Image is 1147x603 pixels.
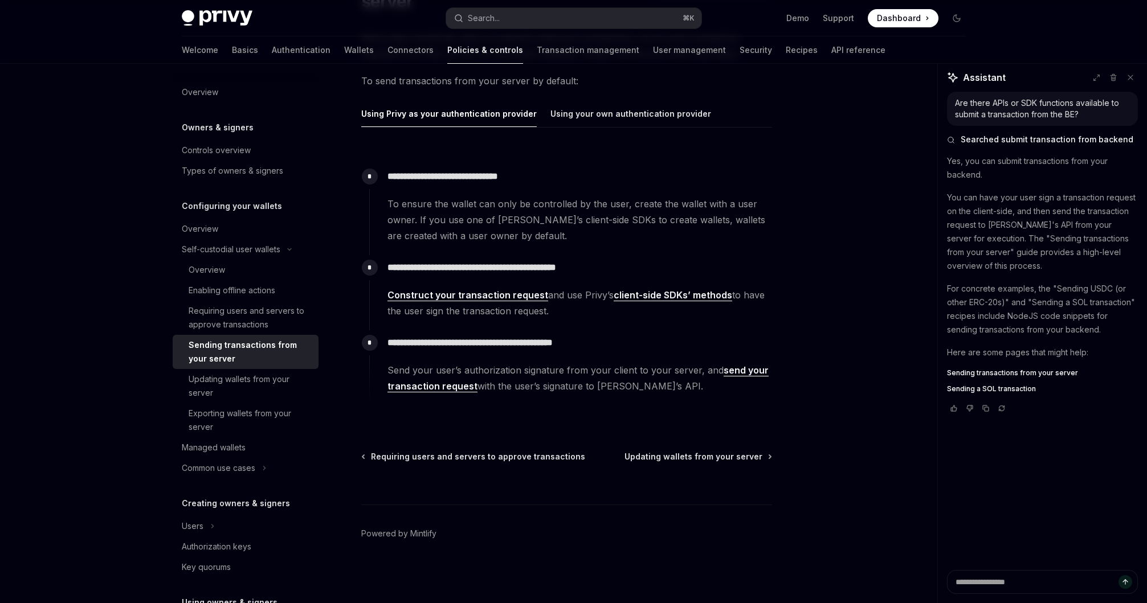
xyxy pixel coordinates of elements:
div: Managed wallets [182,441,246,454]
span: Searched submit transaction from backend [961,134,1133,145]
a: Controls overview [173,140,319,161]
div: Common use cases [182,461,255,475]
div: Search... [468,11,500,25]
p: Yes, you can submit transactions from your backend. [947,154,1138,182]
div: Updating wallets from your server [189,372,312,400]
a: Policies & controls [447,36,523,64]
span: ⌘ K [683,14,695,23]
a: Managed wallets [173,437,319,458]
a: Overview [173,82,319,102]
a: Requiring users and servers to approve transactions [362,451,585,462]
a: Powered by Mintlify [361,528,436,539]
button: Searched submit transaction from backend [947,134,1138,145]
a: Requiring users and servers to approve transactions [173,301,319,335]
a: Sending transactions from your server [947,368,1138,378]
button: Toggle dark mode [948,9,966,27]
span: To ensure the wallet can only be controlled by the user, create the wallet with a user owner. If ... [387,196,772,244]
a: Transaction management [537,36,639,64]
p: Here are some pages that might help: [947,346,1138,359]
a: Key quorums [173,557,319,577]
a: Sending a SOL transaction [947,384,1138,393]
a: Wallets [344,36,374,64]
div: Controls overview [182,143,251,157]
a: Welcome [182,36,218,64]
button: Send message [1119,575,1132,589]
button: Using Privy as your authentication provider [361,100,537,127]
div: Overview [182,222,218,236]
div: Sending transactions from your server [189,338,312,366]
div: Overview [182,85,218,99]
a: Connectors [387,36,434,64]
button: Using your own authentication provider [550,100,711,127]
span: Sending a SOL transaction [947,384,1036,393]
a: Dashboard [868,9,938,27]
div: Types of owners & signers [182,164,283,178]
a: Authorization keys [173,536,319,557]
a: Construct your transaction request [387,289,548,301]
span: and use Privy’s to have the user sign the transaction request. [387,287,772,319]
span: Dashboard [877,13,921,24]
a: Sending transactions from your server [173,335,319,369]
span: Assistant [963,71,1006,84]
div: Self-custodial user wallets [182,243,280,256]
div: Are there APIs or SDK functions available to submit a transaction from the BE? [955,97,1130,120]
a: client-side SDKs’ methods [614,289,732,301]
a: Enabling offline actions [173,280,319,301]
a: Updating wallets from your server [173,369,319,403]
a: Support [823,13,854,24]
a: Security [740,36,772,64]
a: Authentication [272,36,330,64]
div: Exporting wallets from your server [189,407,312,434]
a: Updating wallets from your server [624,451,771,462]
span: Send your user’s authorization signature from your client to your server, and with the user’s sig... [387,362,772,394]
div: Overview [189,263,225,277]
h5: Configuring your wallets [182,199,282,213]
div: Key quorums [182,560,231,574]
a: User management [653,36,726,64]
a: Basics [232,36,258,64]
div: Users [182,519,203,533]
span: Sending transactions from your server [947,368,1078,378]
div: Enabling offline actions [189,284,275,297]
p: You can have your user sign a transaction request on the client-side, and then send the transacti... [947,191,1138,273]
div: Authorization keys [182,540,251,553]
a: Types of owners & signers [173,161,319,181]
p: For concrete examples, the "Sending USDC (or other ERC-20s)" and "Sending a SOL transaction" reci... [947,282,1138,337]
a: Overview [173,260,319,280]
h5: Creating owners & signers [182,497,290,510]
span: Requiring users and servers to approve transactions [371,451,585,462]
img: dark logo [182,10,252,26]
div: Requiring users and servers to approve transactions [189,304,312,331]
span: To send transactions from your server by default: [361,73,772,89]
a: Demo [786,13,809,24]
a: Exporting wallets from your server [173,403,319,437]
span: Updating wallets from your server [624,451,762,462]
a: Overview [173,219,319,239]
a: Recipes [786,36,818,64]
button: Search...⌘K [446,8,701,28]
a: API reference [831,36,885,64]
h5: Owners & signers [182,121,254,134]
